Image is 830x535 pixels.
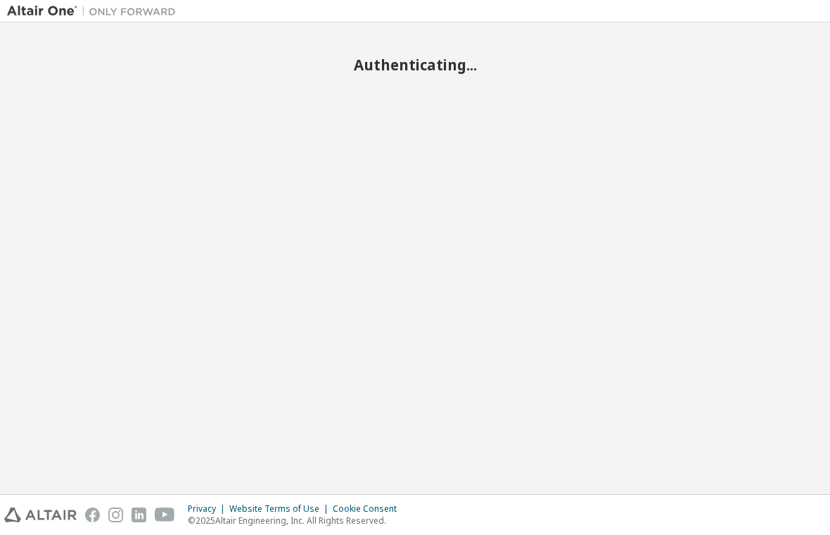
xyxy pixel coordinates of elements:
[333,503,405,515] div: Cookie Consent
[132,508,146,522] img: linkedin.svg
[4,508,77,522] img: altair_logo.svg
[188,515,405,527] p: © 2025 Altair Engineering, Inc. All Rights Reserved.
[7,4,183,18] img: Altair One
[85,508,100,522] img: facebook.svg
[155,508,175,522] img: youtube.svg
[229,503,333,515] div: Website Terms of Use
[7,56,823,74] h2: Authenticating...
[188,503,229,515] div: Privacy
[108,508,123,522] img: instagram.svg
